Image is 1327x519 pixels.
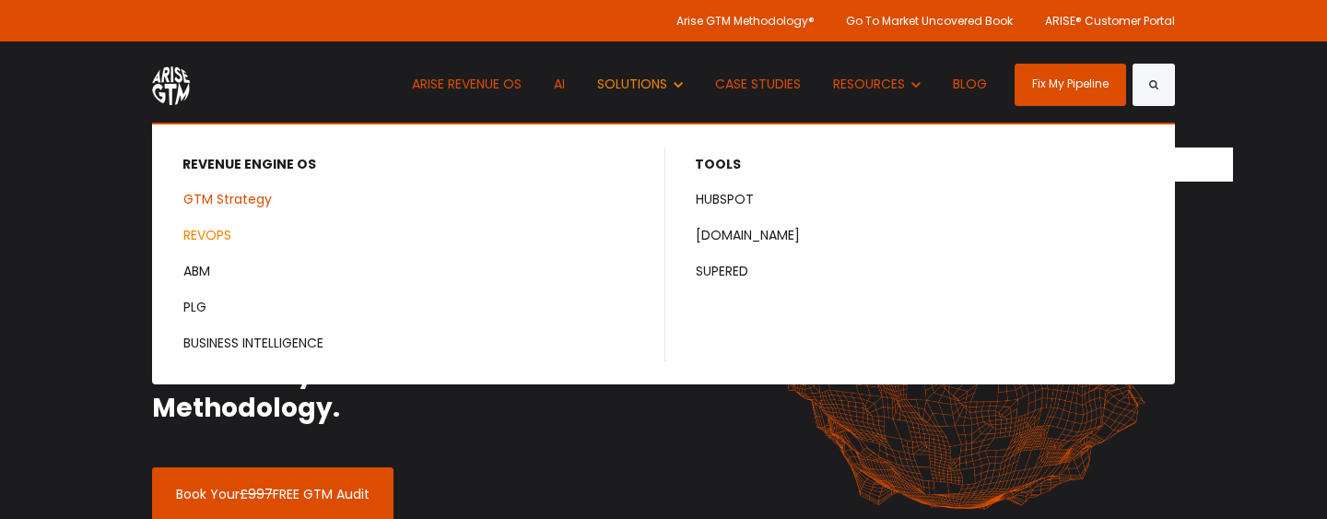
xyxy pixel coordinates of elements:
a: Fix My Pipeline [1015,64,1126,106]
a: ARISE REVENUE OS [398,41,535,127]
span: Show submenu for TOOLS [695,164,696,165]
p: Book Your FREE GTM Audit [176,468,370,503]
a: GTM Strategy [154,183,663,217]
a: CASE STUDIES [701,41,815,127]
button: Search [1133,64,1175,106]
a: SUPERED [666,254,1175,289]
img: ARISE GTM logo (1) white [152,64,190,105]
span: REVENUE ENGINE OS [182,155,316,174]
span: RESOURCES [833,75,905,93]
button: Show submenu for SOLUTIONS SOLUTIONS [583,41,697,127]
button: Show submenu for RESOURCES RESOURCES [819,41,934,127]
span: Show submenu for RESOURCES [833,75,834,76]
s: £997 [240,485,273,503]
a: AI [540,41,579,127]
nav: Desktop navigation [398,41,1000,127]
button: Show submenu for TOOLS TOOLS [665,147,1233,182]
a: PLG [154,290,663,324]
button: Show submenu for REVENUE ENGINE OS REVENUE ENGINE OS [153,147,722,182]
span: TOOLS [695,155,741,174]
a: BUSINESS INTELLIGENCE [154,326,663,360]
a: ABM [154,254,663,289]
a: REVOPS [154,218,663,253]
span: Show submenu for REVENUE ENGINE OS [182,164,183,165]
a: HUBSPOT [666,183,1175,217]
a: [DOMAIN_NAME] [666,218,1175,253]
span: SOLUTIONS [597,75,667,93]
h2: Launch smarter, grow faster, scale sustainably with ARISE™ GTM Methodology. [152,322,650,426]
a: BLOG [939,41,1001,127]
span: Show submenu for SOLUTIONS [597,75,598,76]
